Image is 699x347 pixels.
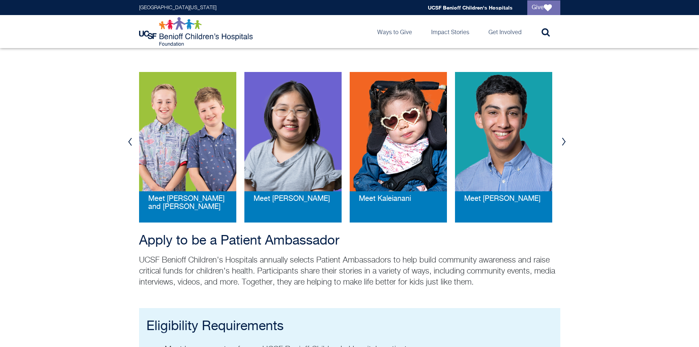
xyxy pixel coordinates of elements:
a: Meet Kaleianani [359,195,411,203]
button: Previous [125,131,136,153]
img: teddy-web.png [139,72,236,191]
span: Meet [PERSON_NAME] [254,195,330,203]
span: Meet Kaleianani [359,195,411,203]
a: Impact Stories [425,15,475,48]
img: dilan-web_0.png [455,72,552,191]
button: Next [558,131,569,153]
a: Get Involved [483,15,527,48]
a: Ways to Give [371,15,418,48]
img: ashley-web_0.png [244,72,342,191]
a: Give [527,0,560,15]
h2: Apply to be a Patient Ambassador [139,234,560,248]
p: UCSF Benioff Children's Hospitals annually selects Patient Ambassadors to help build community aw... [139,255,560,288]
img: Logo for UCSF Benioff Children's Hospitals Foundation [139,17,255,46]
a: Meet [PERSON_NAME] [464,195,540,203]
h2: Eligibility Requirements [146,315,553,334]
a: [GEOGRAPHIC_DATA][US_STATE] [139,5,216,10]
img: kaleiani-web.png [350,72,447,191]
span: Meet [PERSON_NAME] [464,195,540,203]
a: Meet [PERSON_NAME] [254,195,330,203]
a: Meet [PERSON_NAME] and [PERSON_NAME] [148,195,227,211]
span: Meet [PERSON_NAME] and [PERSON_NAME] [148,195,225,211]
a: UCSF Benioff Children's Hospitals [428,4,513,11]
